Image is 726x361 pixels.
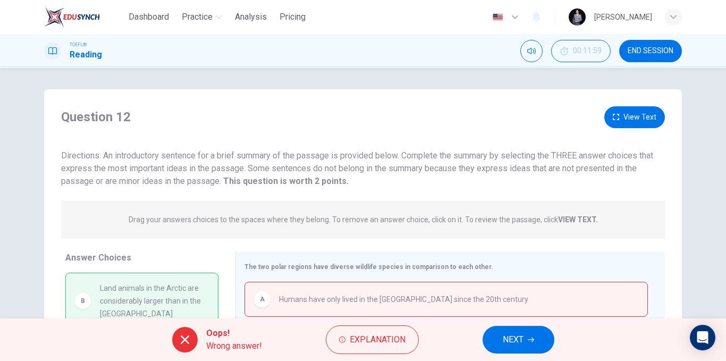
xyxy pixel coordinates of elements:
[573,47,602,55] span: 00:11:59
[235,11,267,23] span: Analysis
[350,332,406,347] span: Explanation
[503,332,524,347] span: NEXT
[221,176,349,186] strong: This question is worth 2 points.
[231,7,271,27] button: Analysis
[124,7,173,27] button: Dashboard
[326,325,419,354] button: Explanation
[569,9,586,26] img: Profile picture
[690,325,715,350] div: Open Intercom Messenger
[280,11,306,23] span: Pricing
[491,13,504,21] img: en
[279,293,528,306] span: Humans have only lived in the [GEOGRAPHIC_DATA] since the 20th century
[551,40,611,62] div: Hide
[619,40,682,62] button: END SESSION
[275,7,310,27] button: Pricing
[558,215,598,224] strong: VIEW TEXT.
[206,340,262,352] span: Wrong answer!
[70,48,102,61] h1: Reading
[551,40,611,62] button: 00:11:59
[100,282,209,320] span: Land animals in the Arctic are considerably larger than in the [GEOGRAPHIC_DATA]
[483,326,554,354] button: NEXT
[61,108,131,125] h4: Question 12
[254,291,271,308] div: A
[44,6,100,28] img: EduSynch logo
[182,11,213,23] span: Practice
[129,11,169,23] span: Dashboard
[65,253,131,263] span: Answer Choices
[129,215,598,224] p: Drag your answers choices to the spaces where they belong. To remove an answer choice, click on i...
[244,263,493,271] span: The two polar regions have diverse wildlife species in comparison to each other.
[520,40,543,62] div: Mute
[61,150,653,186] span: Directions: An introductory sentence for a brief summary of the passage is provided below. Comple...
[74,292,91,309] div: B
[178,7,226,27] button: Practice
[70,41,87,48] span: TOEFL®
[628,47,673,55] span: END SESSION
[206,327,262,340] span: Oops!
[594,11,652,23] div: [PERSON_NAME]
[604,106,665,128] button: View Text
[44,6,124,28] a: EduSynch logo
